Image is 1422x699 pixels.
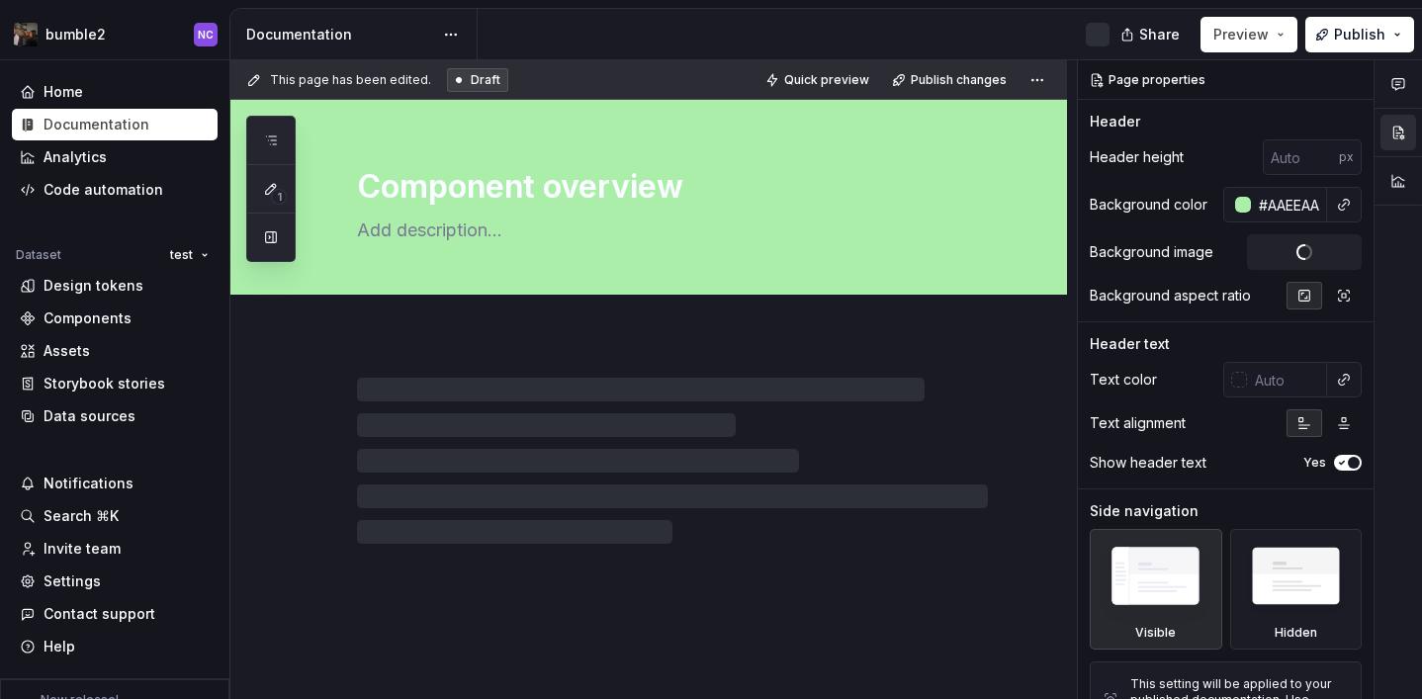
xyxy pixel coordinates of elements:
[44,180,163,200] div: Code automation
[12,270,218,302] a: Design tokens
[1090,195,1207,215] div: Background color
[12,335,218,367] a: Assets
[1090,147,1184,167] div: Header height
[911,72,1007,88] span: Publish changes
[12,400,218,432] a: Data sources
[170,247,193,263] span: test
[4,13,225,55] button: bumble2NC
[1139,25,1180,44] span: Share
[1090,370,1157,390] div: Text color
[45,25,106,44] div: bumble2
[12,468,218,499] button: Notifications
[1090,242,1213,262] div: Background image
[270,72,431,88] span: This page has been edited.
[1200,17,1297,52] button: Preview
[1251,187,1327,222] input: Auto
[44,571,101,591] div: Settings
[1090,334,1170,354] div: Header text
[12,141,218,173] a: Analytics
[1090,112,1140,131] div: Header
[1305,17,1414,52] button: Publish
[44,406,135,426] div: Data sources
[44,341,90,361] div: Assets
[1090,501,1199,521] div: Side navigation
[1247,362,1327,397] input: Auto
[161,241,218,269] button: test
[44,115,149,134] div: Documentation
[1135,625,1176,641] div: Visible
[471,72,500,88] span: Draft
[784,72,869,88] span: Quick preview
[44,539,121,559] div: Invite team
[12,109,218,140] a: Documentation
[1090,413,1186,433] div: Text alignment
[44,474,133,493] div: Notifications
[353,163,984,211] textarea: Component overview
[44,374,165,393] div: Storybook stories
[12,174,218,206] a: Code automation
[44,82,83,102] div: Home
[1334,25,1385,44] span: Publish
[12,303,218,334] a: Components
[12,598,218,630] button: Contact support
[14,23,38,46] img: 6406f678-1b55-468d-98ac-69dd53595fce.png
[1303,455,1326,471] label: Yes
[1111,17,1193,52] button: Share
[12,533,218,565] a: Invite team
[12,368,218,399] a: Storybook stories
[1263,139,1339,175] input: Auto
[246,25,433,44] div: Documentation
[16,247,61,263] div: Dataset
[44,308,132,328] div: Components
[759,66,878,94] button: Quick preview
[12,500,218,532] button: Search ⌘K
[1090,286,1251,306] div: Background aspect ratio
[198,27,214,43] div: NC
[12,76,218,108] a: Home
[12,566,218,597] a: Settings
[44,276,143,296] div: Design tokens
[1230,529,1363,650] div: Hidden
[1090,529,1222,650] div: Visible
[44,604,155,624] div: Contact support
[1339,149,1354,165] p: px
[12,631,218,662] button: Help
[1275,625,1317,641] div: Hidden
[886,66,1016,94] button: Publish changes
[44,637,75,656] div: Help
[1213,25,1269,44] span: Preview
[44,147,107,167] div: Analytics
[271,189,287,205] span: 1
[1090,453,1206,473] div: Show header text
[44,506,119,526] div: Search ⌘K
